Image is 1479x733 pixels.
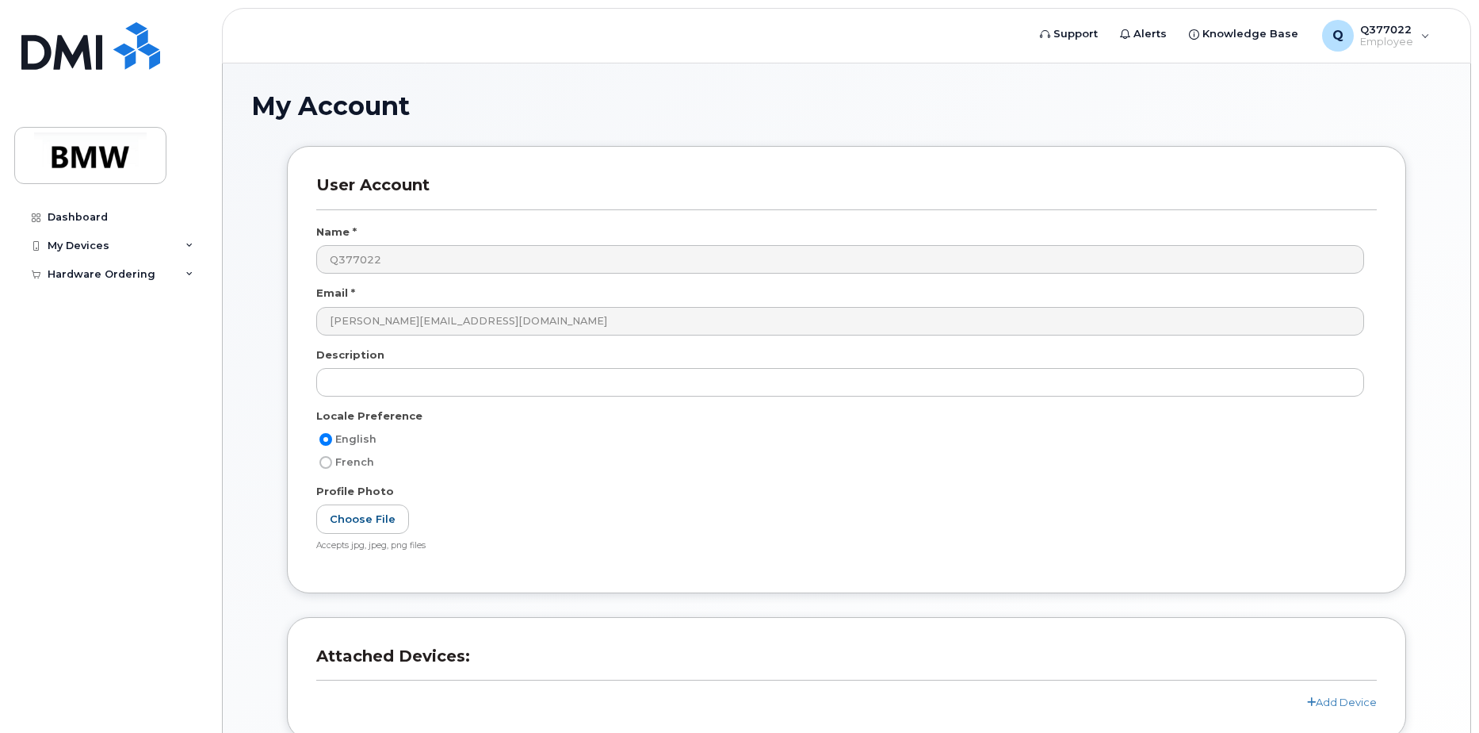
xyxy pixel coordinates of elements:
[335,433,376,445] span: English
[316,409,422,424] label: Locale Preference
[316,647,1377,681] h3: Attached Devices:
[316,175,1377,209] h3: User Account
[316,225,357,240] label: Name *
[319,433,332,446] input: English
[316,286,355,301] label: Email *
[316,347,384,363] label: Description
[316,540,1364,552] div: Accepts jpg, jpeg, png files
[319,456,332,469] input: French
[316,505,409,534] label: Choose File
[251,92,1442,120] h1: My Account
[316,484,394,499] label: Profile Photo
[1307,696,1377,708] a: Add Device
[335,456,374,468] span: French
